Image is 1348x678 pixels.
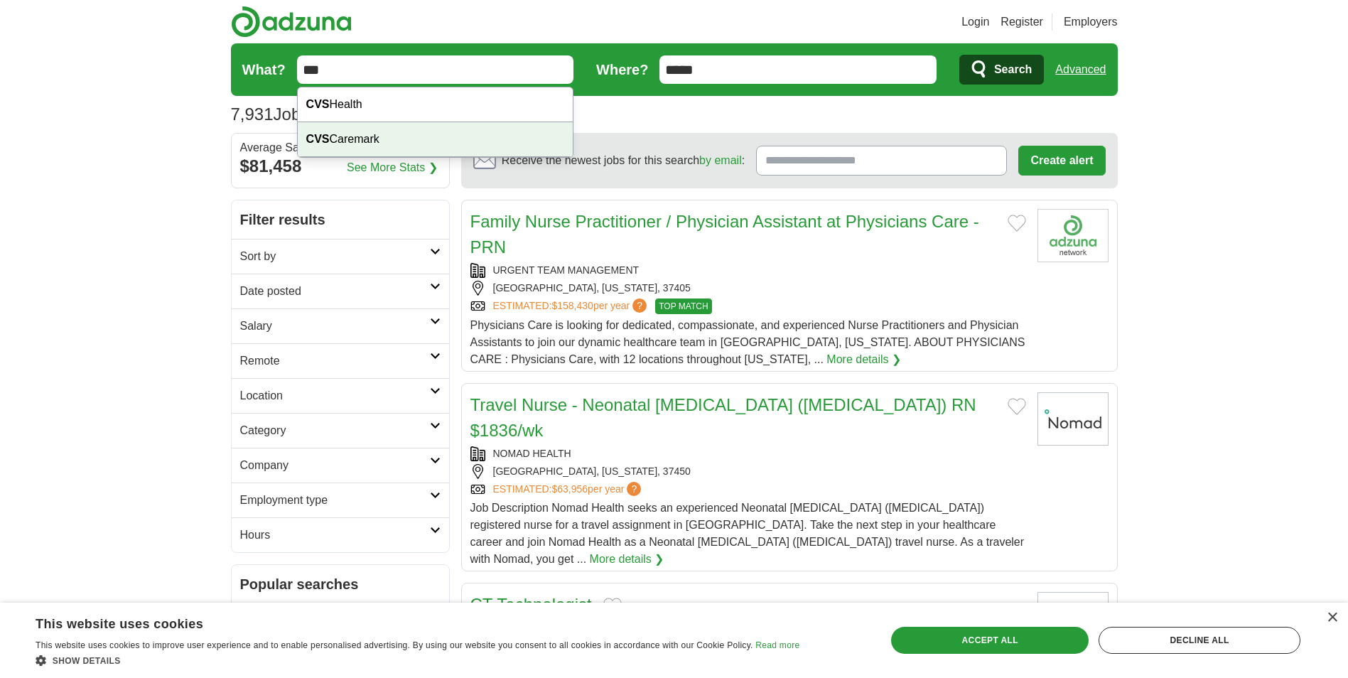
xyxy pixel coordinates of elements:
[231,102,274,127] span: 7,931
[603,598,622,615] button: Add to favorite jobs
[240,283,430,300] h2: Date posted
[632,298,647,313] span: ?
[240,142,441,154] div: Average Salary
[240,248,430,265] h2: Sort by
[53,656,121,666] span: Show details
[232,448,449,483] a: Company
[232,200,449,239] h2: Filter results
[232,343,449,378] a: Remote
[240,318,430,335] h2: Salary
[470,502,1025,565] span: Job Description Nomad Health seeks an experienced Neonatal [MEDICAL_DATA] ([MEDICAL_DATA]) regist...
[240,154,441,179] div: $81,458
[470,281,1026,296] div: [GEOGRAPHIC_DATA], [US_STATE], 37405
[298,122,573,157] div: Caremark
[891,627,1089,654] div: Accept all
[470,263,1026,278] div: URGENT TEAM MANAGEMENT
[232,274,449,308] a: Date posted
[1008,398,1026,415] button: Add to favorite jobs
[242,59,286,80] label: What?
[231,104,380,124] h1: Jobs in 37377
[306,98,330,110] strong: CVS
[1018,146,1105,176] button: Create alert
[1037,392,1109,446] img: Nomad Health logo
[232,308,449,343] a: Salary
[470,395,976,440] a: Travel Nurse - Neonatal [MEDICAL_DATA] ([MEDICAL_DATA]) RN $1836/wk
[627,482,641,496] span: ?
[755,640,799,650] a: Read more, opens a new window
[298,87,573,122] div: Health
[232,239,449,274] a: Sort by
[1099,627,1300,654] div: Decline all
[36,640,753,650] span: This website uses cookies to improve user experience and to enable personalised advertising. By u...
[240,527,430,544] h2: Hours
[699,154,742,166] a: by email
[232,517,449,552] a: Hours
[470,595,592,614] a: CT Technologist
[232,413,449,448] a: Category
[493,482,645,497] a: ESTIMATED:$63,956per year?
[232,378,449,413] a: Location
[470,319,1025,365] span: Physicians Care is looking for dedicated, compassionate, and experienced Nurse Practitioners and ...
[470,464,1026,479] div: [GEOGRAPHIC_DATA], [US_STATE], 37450
[36,653,799,667] div: Show details
[994,55,1032,84] span: Search
[240,353,430,370] h2: Remote
[1001,14,1043,31] a: Register
[1327,613,1337,623] div: Close
[961,14,989,31] a: Login
[1008,215,1026,232] button: Add to favorite jobs
[231,6,352,38] img: Adzuna logo
[36,611,764,633] div: This website uses cookies
[240,574,441,595] h2: Popular searches
[1055,55,1106,84] a: Advanced
[1064,14,1118,31] a: Employers
[493,448,571,459] a: NOMAD HEALTH
[655,298,711,314] span: TOP MATCH
[1037,592,1109,645] img: Parkridge Medical Center logo
[240,422,430,439] h2: Category
[240,387,430,404] h2: Location
[493,298,650,314] a: ESTIMATED:$158,430per year?
[470,212,979,257] a: Family Nurse Practitioner / Physician Assistant at Physicians Care - PRN
[959,55,1044,85] button: Search
[306,133,330,145] strong: CVS
[347,159,438,176] a: See More Stats ❯
[551,300,593,311] span: $158,430
[596,59,648,80] label: Where?
[240,457,430,474] h2: Company
[826,351,901,368] a: More details ❯
[240,492,430,509] h2: Employment type
[232,483,449,517] a: Employment type
[551,483,588,495] span: $63,956
[1037,209,1109,262] img: Company logo
[590,551,664,568] a: More details ❯
[502,152,745,169] span: Receive the newest jobs for this search :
